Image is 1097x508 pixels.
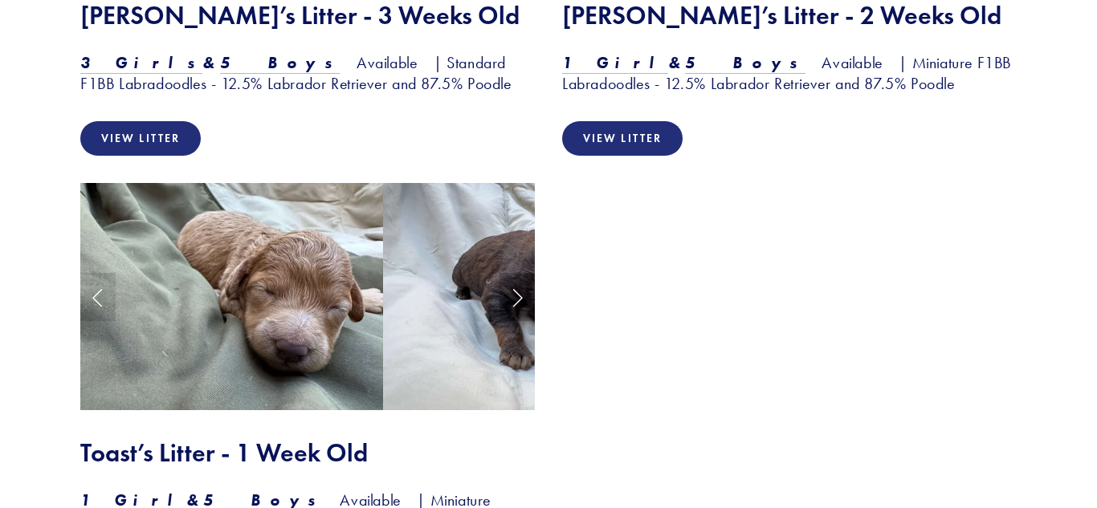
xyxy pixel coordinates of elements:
[562,52,1017,94] h3: Available | Miniature F1BB Labradoodles - 12.5% Labrador Retriever and 87.5% Poodle
[80,121,201,156] a: View Litter
[80,437,535,468] h2: Toast’s Litter - 1 Week Old
[80,273,116,321] a: Previous Slide
[80,53,202,74] a: 3 Girls
[562,53,668,72] em: 1 Girl
[500,273,535,321] a: Next Slide
[80,183,383,410] img: Dolly 1.jpg
[202,53,220,72] em: &
[220,53,341,72] em: 5 Boys
[685,53,805,74] a: 5 Boys
[80,53,202,72] em: 3 Girls
[685,53,805,72] em: 5 Boys
[220,53,341,74] a: 5 Boys
[80,52,535,94] h3: Available | Standard F1BB Labradoodles - 12.5% Labrador Retriever and 87.5% Poodle
[383,183,686,410] img: Waylon 1.jpg
[668,53,686,72] em: &
[562,53,668,74] a: 1 Girl
[562,121,683,156] a: View Litter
